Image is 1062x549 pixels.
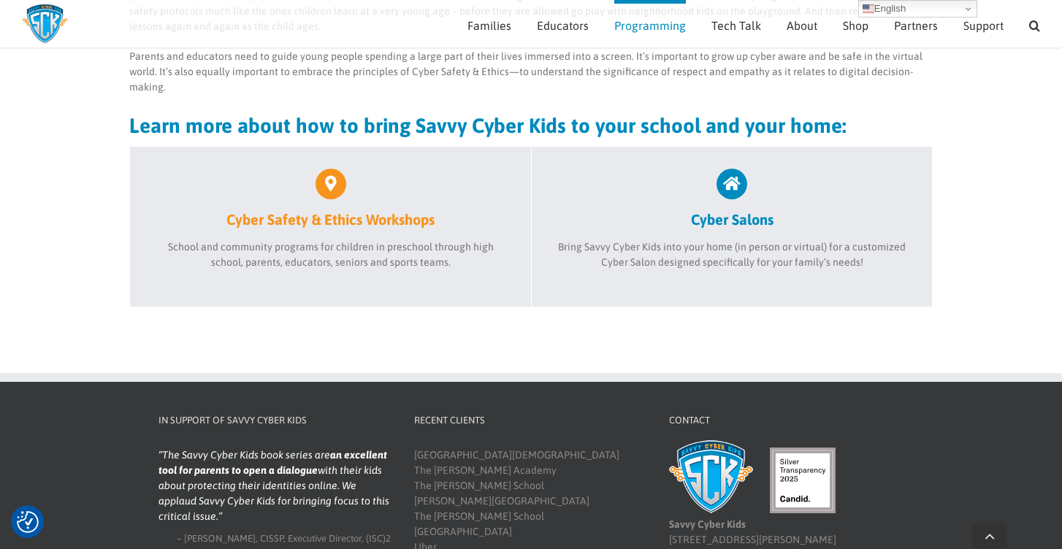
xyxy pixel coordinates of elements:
b: Savvy Cyber Kids [669,518,746,530]
a: Cyber Safety & Ethics Workshops [152,169,509,229]
h2: Cyber Safety & Ethics Workshops [152,210,509,229]
span: Programming [614,20,686,31]
p: Parents and educators need to guide young people spending a large part of their lives immersed in... [129,49,933,95]
span: Shop [843,20,868,31]
h4: Contact [669,413,901,428]
h4: Recent Clients [414,413,646,428]
button: Consent Preferences [17,511,39,533]
span: (ISC)2 [366,533,391,544]
h2: Learn more about how to bring Savvy Cyber Kids to your school and your home: [129,115,933,136]
img: Savvy Cyber Kids [669,440,753,513]
blockquote: The Savvy Cyber Kids book series are with their kids about protecting their identities online. We... [158,448,391,524]
span: [PERSON_NAME], CISSP [184,533,283,544]
span: About [787,20,817,31]
img: en [863,3,874,15]
span: Families [467,20,511,31]
span: Tech Talk [711,20,761,31]
p: Bring Savvy Cyber Kids into your home (in person or virtual) for a customized Cyber Salon designe... [554,239,910,270]
img: Revisit consent button [17,511,39,533]
a: Cyber Salons [554,169,910,229]
h4: In Support of Savvy Cyber Kids [158,413,391,428]
img: Savvy Cyber Kids Logo [22,4,68,44]
p: School and community programs for children in preschool through high school, parents, educators, ... [152,239,509,270]
span: Partners [894,20,938,31]
h2: Cyber Salons [554,210,910,229]
span: Educators [537,20,589,31]
span: Executive Director [288,533,362,544]
span: Support [963,20,1004,31]
img: candid-seal-silver-2025.svg [770,448,836,513]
